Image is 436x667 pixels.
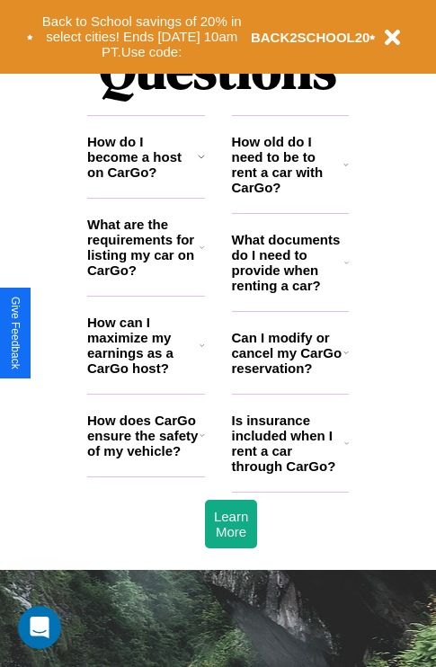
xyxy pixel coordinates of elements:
h3: How does CarGo ensure the safety of my vehicle? [87,413,200,458]
h3: What documents do I need to provide when renting a car? [232,232,345,293]
h3: How do I become a host on CarGo? [87,134,198,180]
b: BACK2SCHOOL20 [251,30,370,45]
button: Back to School savings of 20% in select cities! Ends [DATE] 10am PT.Use code: [33,9,251,65]
div: Give Feedback [9,297,22,369]
button: Learn More [205,500,257,548]
h3: How can I maximize my earnings as a CarGo host? [87,315,200,376]
h3: What are the requirements for listing my car on CarGo? [87,217,200,278]
iframe: Intercom live chat [18,606,61,649]
h3: How old do I need to be to rent a car with CarGo? [232,134,344,195]
h3: Is insurance included when I rent a car through CarGo? [232,413,344,474]
h3: Can I modify or cancel my CarGo reservation? [232,330,343,376]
